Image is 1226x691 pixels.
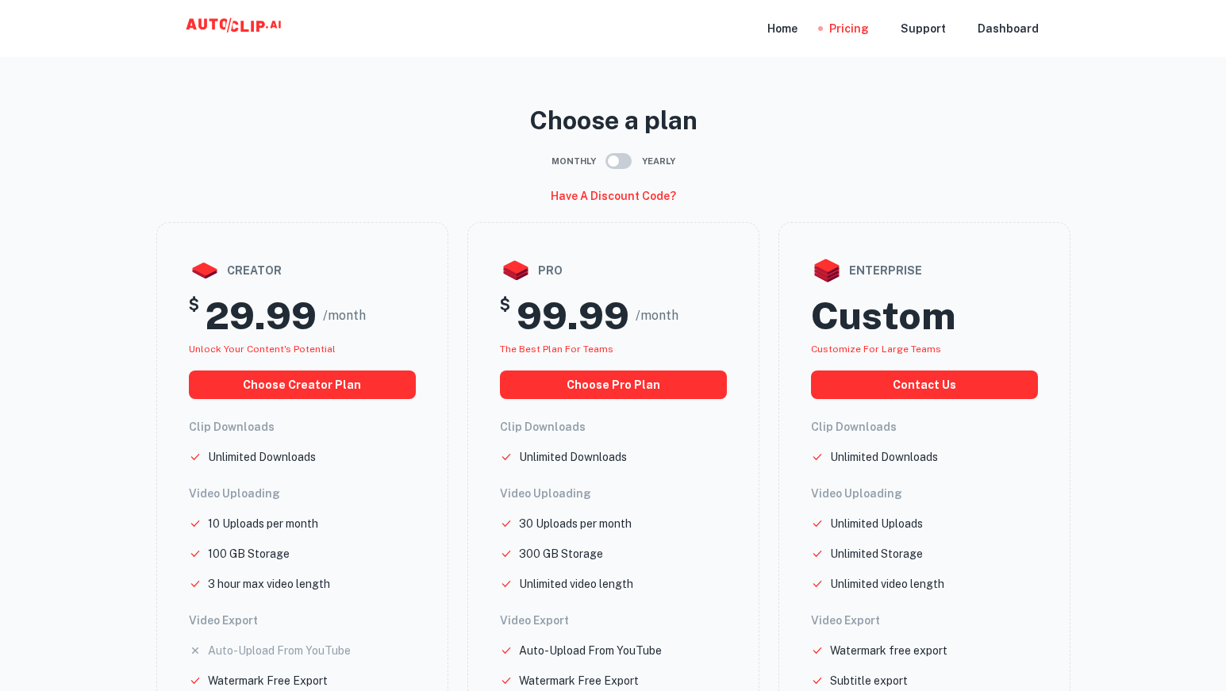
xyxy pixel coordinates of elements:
div: enterprise [811,255,1038,286]
div: creator [189,255,416,286]
p: Unlimited Uploads [830,515,923,532]
button: Contact us [811,370,1038,399]
p: 30 Uploads per month [519,515,632,532]
h5: $ [189,293,199,339]
span: Customize for large teams [811,344,941,355]
p: Auto-Upload From YouTube [208,642,351,659]
span: /month [636,306,678,325]
p: Unlimited video length [519,575,633,593]
p: 3 hour max video length [208,575,330,593]
p: Watermark Free Export [208,672,328,689]
h6: Video Uploading [811,485,1038,502]
p: 10 Uploads per month [208,515,318,532]
p: Watermark Free Export [519,672,639,689]
p: 300 GB Storage [519,545,603,562]
p: Watermark free export [830,642,947,659]
span: The best plan for teams [500,344,613,355]
h6: Clip Downloads [189,418,416,436]
h6: Video Uploading [189,485,416,502]
span: /month [323,306,366,325]
p: Unlimited Downloads [830,448,938,466]
div: pro [500,255,727,286]
p: Subtitle export [830,672,908,689]
h6: Video Export [811,612,1038,629]
h6: Video Export [500,612,727,629]
button: choose pro plan [500,370,727,399]
button: Have a discount code? [544,182,682,209]
p: Unlimited Downloads [519,448,627,466]
h6: Video Uploading [500,485,727,502]
p: 100 GB Storage [208,545,290,562]
h2: 29.99 [206,293,317,339]
p: Unlimited video length [830,575,944,593]
h2: 99.99 [517,293,629,339]
p: Unlimited Downloads [208,448,316,466]
span: Yearly [642,155,675,168]
h6: Clip Downloads [500,418,727,436]
h6: Clip Downloads [811,418,1038,436]
p: Auto-Upload From YouTube [519,642,662,659]
h2: Custom [811,293,955,339]
p: Choose a plan [156,102,1070,140]
h6: Have a discount code? [551,187,676,205]
h5: $ [500,293,510,339]
span: Monthly [552,155,596,168]
span: Unlock your Content's potential [189,344,336,355]
h6: Video Export [189,612,416,629]
p: Unlimited Storage [830,545,923,562]
button: choose creator plan [189,370,416,399]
